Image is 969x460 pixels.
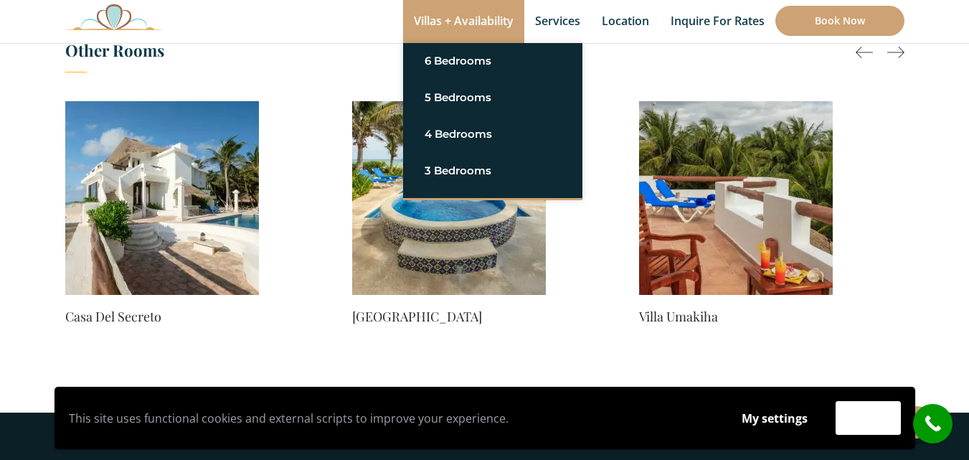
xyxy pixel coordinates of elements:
[69,408,714,429] p: This site uses functional cookies and external scripts to improve your experience.
[913,404,953,443] a: call
[352,306,546,327] a: [GEOGRAPHIC_DATA]
[728,402,821,435] button: My settings
[775,6,904,36] a: Book Now
[425,85,561,111] a: 5 Bedrooms
[425,48,561,74] a: 6 Bedrooms
[65,4,163,30] img: Awesome Logo
[425,121,561,147] a: 4 Bedrooms
[65,36,904,72] h3: Other Rooms
[425,158,561,184] a: 3 Bedrooms
[425,194,561,220] a: 1 Bedroom/Suites
[639,306,833,327] a: Villa Umakiha
[836,401,901,435] button: Accept
[65,306,259,327] a: Casa Del Secreto
[917,408,949,440] i: call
